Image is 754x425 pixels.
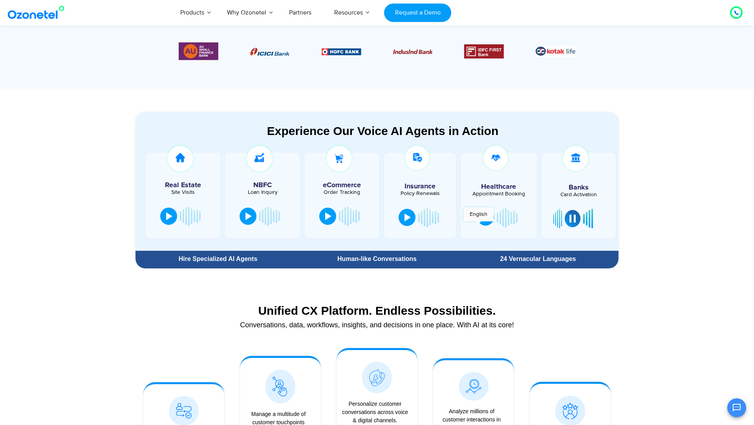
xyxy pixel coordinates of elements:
div: Card Activation [545,192,612,197]
img: Picture26.jpg [536,46,575,57]
div: Appointment Booking [467,191,531,197]
h5: Real Estate [150,182,216,189]
div: Unified CX Platform. Endless Possibilities. [139,304,615,317]
img: Picture12.png [464,44,504,58]
div: Order Tracking [309,190,375,195]
div: Personalize customer conversations across voice & digital channels. [340,400,410,425]
div: Image Carousel [179,41,575,62]
div: 3 / 6 [393,47,432,56]
h5: Insurance [388,183,452,190]
img: Picture10.png [393,49,432,54]
div: Conversations, data, workflows, insights, and decisions in one place. With AI at its core! [139,321,615,328]
div: Policy Renewals [388,191,452,196]
h5: eCommerce [309,182,375,189]
img: Picture13.png [179,41,218,62]
img: Picture8.png [250,48,290,56]
div: Experience Our Voice AI Agents in Action [143,124,622,138]
div: Human-like Conversations [300,256,454,262]
div: Hire Specialized AI Agents [139,256,296,262]
button: Open chat [727,398,746,417]
div: 4 / 6 [464,44,504,58]
div: 5 / 6 [536,46,575,57]
img: Picture9.png [322,48,361,55]
h5: Banks [545,184,612,191]
div: 2 / 6 [322,47,361,56]
div: Site Visits [150,190,216,195]
div: 6 / 6 [179,41,218,62]
div: 1 / 6 [250,47,290,56]
div: 24 Vernacular Languages [461,256,615,262]
h5: Healthcare [467,183,531,190]
h5: NBFC [229,182,296,189]
div: Loan Inquiry [229,190,296,195]
a: Request a Demo [384,4,451,22]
